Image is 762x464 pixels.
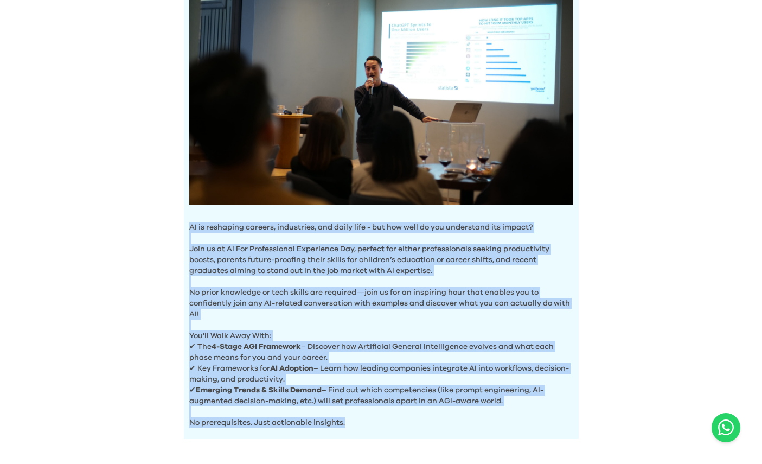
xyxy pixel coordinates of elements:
a: Chat with us on WhatsApp [712,413,740,442]
p: No prior knowledge or tech skills are required—join us for an inspiring hour that enables you to ... [189,276,573,320]
b: 4-Stage AGI Framework [212,343,301,351]
b: AI Adoption [270,365,313,372]
p: ✔ – Find out which competencies (like prompt engineering, AI-augmented decision-making, etc.) wil... [189,385,573,406]
p: No prerequisites. Just actionable insights. [189,406,573,428]
p: Join us at AI For Professional Experience Day, perfect for either professionals seeking productiv... [189,233,573,276]
b: Emerging Trends & Skills Demand [196,386,322,394]
p: ✔ Key Frameworks for – Learn how leading companies integrate AI into workflows, decision-making, ... [189,363,573,385]
p: AI is reshaping careers, industries, and daily life - but how well do you understand its impact? [189,222,573,233]
button: Open WhatsApp chat [712,413,740,442]
p: You'll Walk Away With: [189,320,573,341]
p: ✔ The – Discover how Artificial General Intelligence evolves and what each phase means for you an... [189,341,573,363]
